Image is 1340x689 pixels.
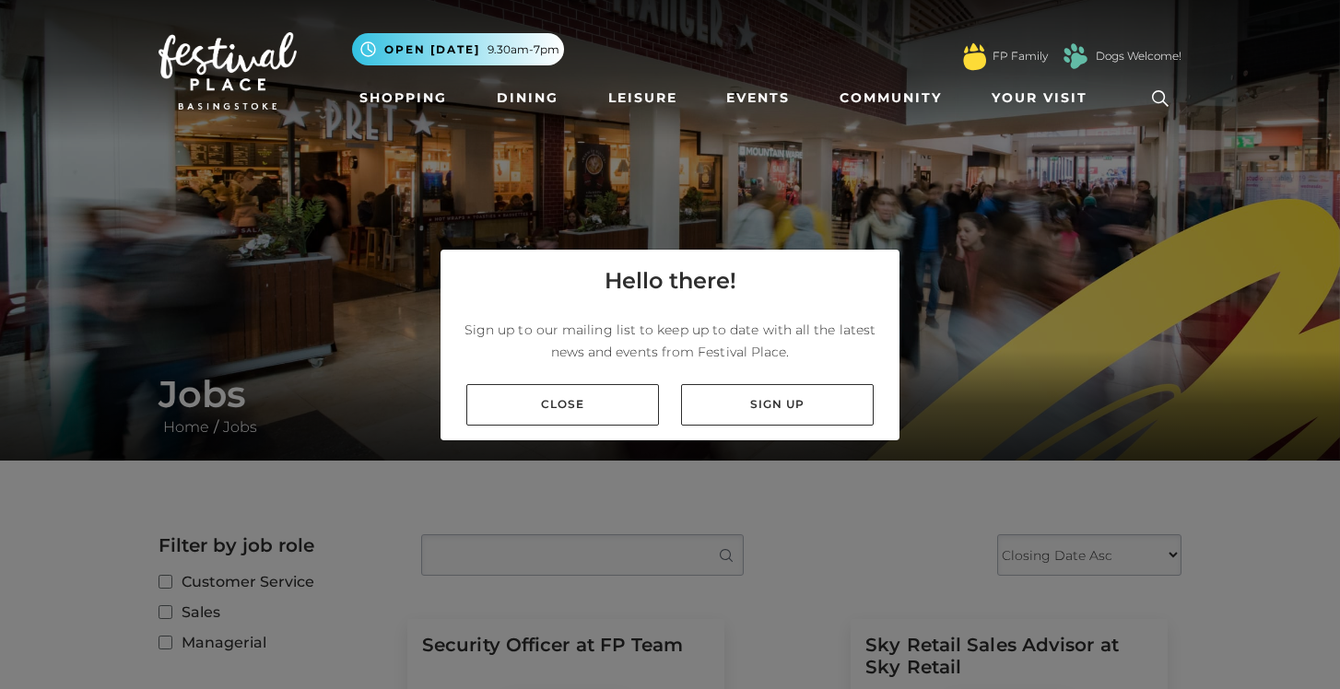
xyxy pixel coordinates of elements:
a: Dogs Welcome! [1096,48,1181,64]
a: Events [719,81,797,115]
img: Festival Place Logo [159,32,297,110]
p: Sign up to our mailing list to keep up to date with all the latest news and events from Festival ... [455,319,885,363]
a: Dining [489,81,566,115]
a: Close [466,384,659,426]
span: Your Visit [992,88,1087,108]
span: Open [DATE] [384,41,480,58]
a: Shopping [352,81,454,115]
a: Sign up [681,384,874,426]
button: Open [DATE] 9.30am-7pm [352,33,564,65]
a: Community [832,81,949,115]
a: Your Visit [984,81,1104,115]
span: 9.30am-7pm [488,41,559,58]
h4: Hello there! [605,264,736,298]
a: FP Family [993,48,1048,64]
a: Leisure [601,81,685,115]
